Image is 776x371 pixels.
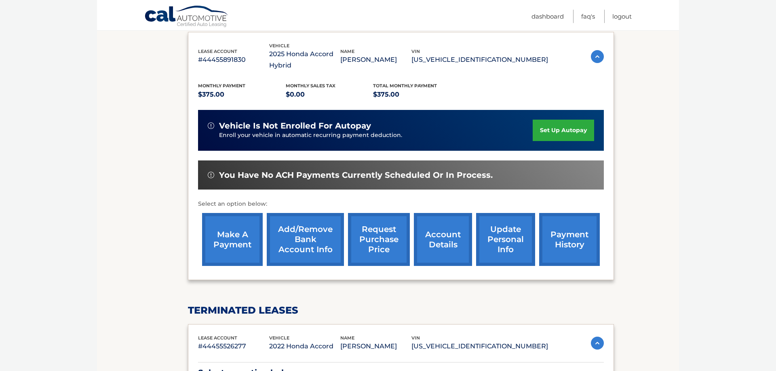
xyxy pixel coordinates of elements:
span: vehicle is not enrolled for autopay [219,121,371,131]
span: vehicle [269,335,289,341]
p: Select an option below: [198,199,604,209]
p: #44455526277 [198,341,269,352]
span: name [340,48,354,54]
span: name [340,335,354,341]
span: Monthly sales Tax [286,83,335,89]
p: [US_VEHICLE_IDENTIFICATION_NUMBER] [411,341,548,352]
a: set up autopay [533,120,594,141]
img: alert-white.svg [208,172,214,178]
span: vin [411,48,420,54]
p: $375.00 [198,89,286,100]
a: Add/Remove bank account info [267,213,344,266]
a: payment history [539,213,600,266]
span: vehicle [269,43,289,48]
img: accordion-active.svg [591,50,604,63]
a: Cal Automotive [144,5,229,29]
p: #44455891830 [198,54,269,65]
p: [PERSON_NAME] [340,341,411,352]
h2: terminated leases [188,304,614,316]
p: $375.00 [373,89,461,100]
p: [US_VEHICLE_IDENTIFICATION_NUMBER] [411,54,548,65]
a: account details [414,213,472,266]
span: lease account [198,335,237,341]
span: Monthly Payment [198,83,245,89]
img: accordion-active.svg [591,337,604,350]
a: FAQ's [581,10,595,23]
span: You have no ACH payments currently scheduled or in process. [219,170,493,180]
a: request purchase price [348,213,410,266]
p: Enroll your vehicle in automatic recurring payment deduction. [219,131,533,140]
p: [PERSON_NAME] [340,54,411,65]
span: lease account [198,48,237,54]
p: 2022 Honda Accord [269,341,340,352]
span: vin [411,335,420,341]
img: alert-white.svg [208,122,214,129]
a: Logout [612,10,632,23]
a: make a payment [202,213,263,266]
p: $0.00 [286,89,373,100]
span: Total Monthly Payment [373,83,437,89]
a: Dashboard [531,10,564,23]
p: 2025 Honda Accord Hybrid [269,48,340,71]
a: update personal info [476,213,535,266]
